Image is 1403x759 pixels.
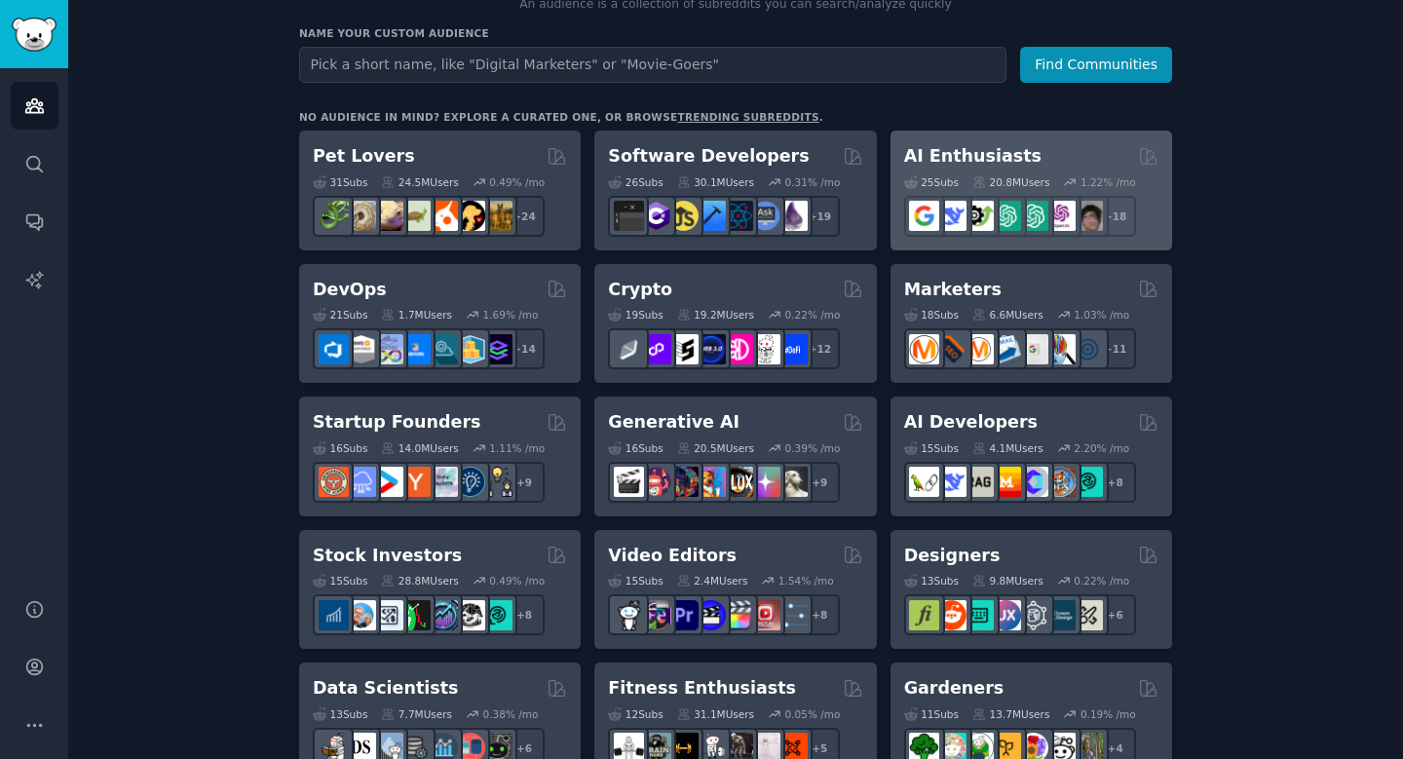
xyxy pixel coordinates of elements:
[381,175,458,189] div: 24.5M Users
[608,144,809,169] h2: Software Developers
[313,707,367,721] div: 13 Sub s
[614,334,644,364] img: ethfinance
[1018,201,1048,231] img: chatgpt_prompts_
[904,410,1038,435] h2: AI Developers
[668,600,699,630] img: premiere
[904,144,1042,169] h2: AI Enthusiasts
[677,308,754,322] div: 19.2M Users
[608,707,663,721] div: 12 Sub s
[489,574,545,588] div: 0.49 % /mo
[677,707,754,721] div: 31.1M Users
[1045,467,1076,497] img: llmops
[313,175,367,189] div: 31 Sub s
[614,600,644,630] img: gopro
[785,441,841,455] div: 0.39 % /mo
[777,201,808,231] img: elixir
[313,574,367,588] div: 15 Sub s
[1095,594,1136,635] div: + 6
[428,201,458,231] img: cockatiel
[936,600,967,630] img: logodesign
[799,462,840,503] div: + 9
[972,441,1043,455] div: 4.1M Users
[799,196,840,237] div: + 19
[608,278,672,302] h2: Crypto
[777,600,808,630] img: postproduction
[489,441,545,455] div: 1.11 % /mo
[608,441,663,455] div: 16 Sub s
[313,308,367,322] div: 21 Sub s
[972,175,1049,189] div: 20.8M Users
[904,278,1002,302] h2: Marketers
[904,574,959,588] div: 13 Sub s
[668,201,699,231] img: learnjavascript
[723,600,753,630] img: finalcutpro
[455,201,485,231] img: PetAdvice
[785,707,841,721] div: 0.05 % /mo
[346,467,376,497] img: SaaS
[696,334,726,364] img: web3
[991,467,1021,497] img: MistralAI
[346,600,376,630] img: ValueInvesting
[777,334,808,364] img: defi_
[373,334,403,364] img: Docker_DevOps
[972,574,1043,588] div: 9.8M Users
[299,47,1006,83] input: Pick a short name, like "Digital Marketers" or "Movie-Goers"
[972,308,1043,322] div: 6.6M Users
[482,467,512,497] img: growmybusiness
[483,707,539,721] div: 0.38 % /mo
[483,308,539,322] div: 1.69 % /mo
[1073,467,1103,497] img: AIDevelopersSociety
[1073,334,1103,364] img: OnlineMarketing
[641,334,671,364] img: 0xPolygon
[991,600,1021,630] img: UXDesign
[319,467,349,497] img: EntrepreneurRideAlong
[504,462,545,503] div: + 9
[614,467,644,497] img: aivideo
[614,201,644,231] img: software
[696,467,726,497] img: sdforall
[381,574,458,588] div: 28.8M Users
[455,467,485,497] img: Entrepreneurship
[1074,308,1129,322] div: 1.03 % /mo
[319,600,349,630] img: dividends
[482,600,512,630] img: technicalanalysis
[1074,574,1129,588] div: 0.22 % /mo
[1045,334,1076,364] img: MarketingResearch
[909,467,939,497] img: LangChain
[723,334,753,364] img: defiblockchain
[750,467,780,497] img: starryai
[504,196,545,237] div: + 24
[1018,467,1048,497] img: OpenSourceAI
[482,201,512,231] img: dogbreed
[1081,175,1136,189] div: 1.22 % /mo
[904,441,959,455] div: 15 Sub s
[428,600,458,630] img: StocksAndTrading
[455,600,485,630] img: swingtrading
[1081,707,1136,721] div: 0.19 % /mo
[319,201,349,231] img: herpetology
[909,334,939,364] img: content_marketing
[677,175,754,189] div: 30.1M Users
[677,441,754,455] div: 20.5M Users
[1095,462,1136,503] div: + 8
[909,600,939,630] img: typography
[346,334,376,364] img: AWS_Certified_Experts
[313,544,462,568] h2: Stock Investors
[608,175,663,189] div: 26 Sub s
[799,594,840,635] div: + 8
[373,467,403,497] img: startup
[904,676,1005,701] h2: Gardeners
[400,201,431,231] img: turtle
[608,676,796,701] h2: Fitness Enthusiasts
[677,574,748,588] div: 2.4M Users
[1018,334,1048,364] img: googleads
[723,467,753,497] img: FluxAI
[750,201,780,231] img: AskComputerScience
[608,308,663,322] div: 19 Sub s
[696,201,726,231] img: iOSProgramming
[909,201,939,231] img: GoogleGeminiAI
[313,410,480,435] h2: Startup Founders
[991,201,1021,231] img: chatgpt_promptDesign
[381,441,458,455] div: 14.0M Users
[641,600,671,630] img: editors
